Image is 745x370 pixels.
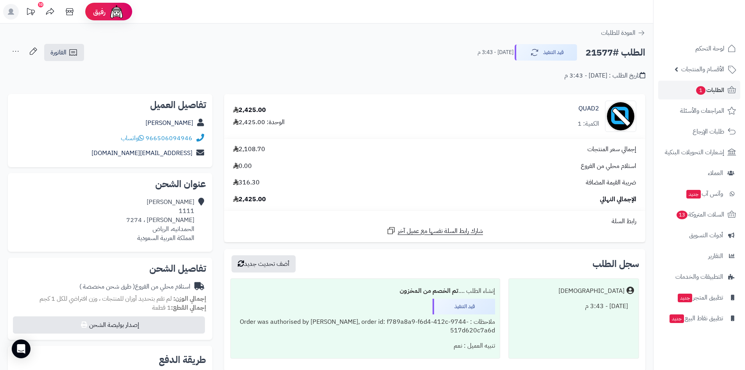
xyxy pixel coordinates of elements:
a: واتساب [121,134,144,143]
span: 1 [696,86,706,95]
span: المراجعات والأسئلة [680,105,724,116]
a: QUAD2 [578,104,599,113]
span: الأقسام والمنتجات [681,64,724,75]
span: الإجمالي النهائي [600,195,636,204]
button: قيد التنفيذ [515,44,577,61]
a: التقارير [658,247,740,265]
div: تنبيه العميل : نعم [235,338,495,354]
span: ( طرق شحن مخصصة ) [79,282,135,291]
strong: إجمالي القطع: [171,303,206,312]
div: 10 [38,2,43,7]
a: شارك رابط السلة نفسها مع عميل آخر [386,226,483,236]
span: العملاء [708,168,723,179]
a: أدوات التسويق [658,226,740,245]
span: لم تقم بتحديد أوزان للمنتجات ، وزن افتراضي للكل 1 كجم [39,294,172,303]
button: أضف تحديث جديد [232,255,296,273]
a: 966506094946 [145,134,192,143]
span: جديد [670,314,684,323]
a: تطبيق نقاط البيعجديد [658,309,740,328]
span: الطلبات [695,85,724,96]
span: استلام محلي من الفروع [581,162,636,171]
img: ai-face.png [109,4,124,20]
div: Open Intercom Messenger [12,339,31,358]
span: ضريبة القيمة المضافة [586,178,636,187]
div: رابط السلة [227,217,642,226]
span: إجمالي سعر المنتجات [587,145,636,154]
span: جديد [678,294,692,302]
div: تاريخ الطلب : [DATE] - 3:43 م [564,71,645,80]
h2: تفاصيل العميل [14,100,206,110]
div: الوحدة: 2,425.00 [233,118,285,127]
strong: إجمالي الوزن: [173,294,206,303]
span: 13 [677,211,688,219]
a: [EMAIL_ADDRESS][DOMAIN_NAME] [92,148,192,158]
span: 0.00 [233,162,252,171]
a: [PERSON_NAME] [145,118,193,128]
a: وآتس آبجديد [658,184,740,203]
a: العودة للطلبات [601,28,645,38]
span: 316.30 [233,178,260,187]
h2: عنوان الشحن [14,179,206,189]
a: لوحة التحكم [658,39,740,58]
div: إنشاء الطلب .... [235,283,495,299]
img: logo-2.png [692,21,738,37]
a: السلات المتروكة13 [658,205,740,224]
span: الفاتورة [50,48,66,57]
div: الكمية: 1 [578,119,599,128]
span: أدوات التسويق [689,230,723,241]
h3: سجل الطلب [592,259,639,269]
span: السلات المتروكة [676,209,724,220]
div: [DATE] - 3:43 م [513,299,634,314]
button: إصدار بوليصة الشحن [13,316,205,334]
a: العملاء [658,164,740,182]
span: جديد [686,190,701,199]
div: استلام محلي من الفروع [79,282,190,291]
div: ملاحظات : Order was authorised by [PERSON_NAME], order id: f789a8a9-f6d4-412c-9744-517d620c7a6d [235,314,495,339]
span: رفيق [93,7,106,16]
h2: تفاصيل الشحن [14,264,206,273]
small: 1 قطعة [152,303,206,312]
a: الفاتورة [44,44,84,61]
h2: طريقة الدفع [159,355,206,365]
span: التقارير [708,251,723,262]
small: [DATE] - 3:43 م [478,49,513,56]
span: وآتس آب [686,188,723,199]
span: 2,108.70 [233,145,265,154]
a: تطبيق المتجرجديد [658,288,740,307]
h2: الطلب #21577 [585,45,645,61]
span: إشعارات التحويلات البنكية [665,147,724,158]
div: [PERSON_NAME] 1111 [PERSON_NAME] ، 7274 الحمدانيه، الرياض المملكة العربية السعودية [126,198,194,242]
b: تم الخصم من المخزون [400,286,458,296]
span: تطبيق المتجر [677,292,723,303]
img: no_image-90x90.png [605,101,636,132]
a: إشعارات التحويلات البنكية [658,143,740,162]
a: المراجعات والأسئلة [658,101,740,120]
span: 2,425.00 [233,195,266,204]
a: التطبيقات والخدمات [658,267,740,286]
span: العودة للطلبات [601,28,635,38]
div: قيد التنفيذ [433,299,495,314]
span: طلبات الإرجاع [693,126,724,137]
div: 2,425.00 [233,106,266,115]
span: شارك رابط السلة نفسها مع عميل آخر [398,227,483,236]
a: طلبات الإرجاع [658,122,740,141]
span: لوحة التحكم [695,43,724,54]
span: التطبيقات والخدمات [675,271,723,282]
div: [DEMOGRAPHIC_DATA] [558,287,625,296]
a: الطلبات1 [658,81,740,99]
span: تطبيق نقاط البيع [669,313,723,324]
a: تحديثات المنصة [21,4,40,22]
